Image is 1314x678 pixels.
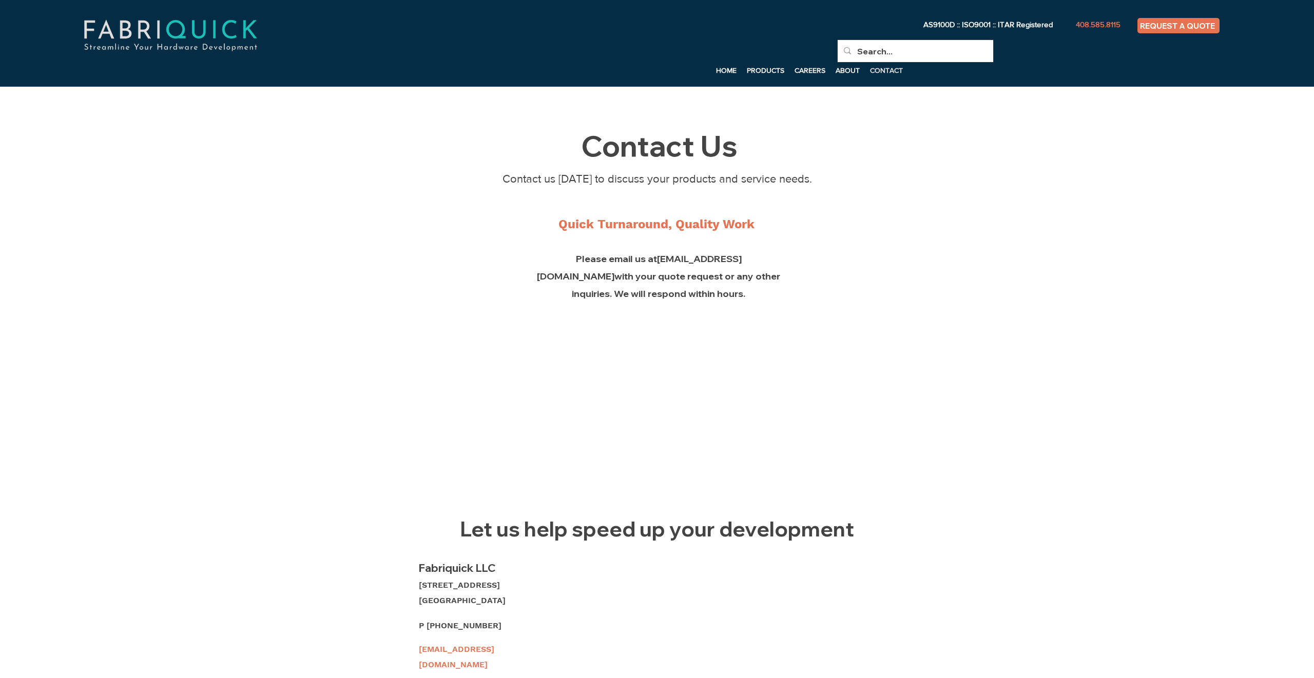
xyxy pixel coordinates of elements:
a: REQUEST A QUOTE [1137,18,1220,33]
span: Please email us at with your quote request or any other inquiries. We will respond within hours. [537,253,780,300]
span: Contact us [DATE] to discuss your products and service needs. [503,173,812,185]
span: Let us help speed up your development [460,516,854,542]
a: ABOUT [830,63,865,78]
span: REQUEST A QUOTE [1140,21,1215,31]
a: HOME [711,63,742,78]
span: Contact Us [581,128,738,164]
span: AS9100D :: ISO9001 :: ITAR Registered [923,20,1053,29]
a: [EMAIL_ADDRESS][DOMAIN_NAME] [419,644,494,669]
span: [GEOGRAPHIC_DATA] [419,595,506,605]
input: Search... [857,40,972,63]
span: [STREET_ADDRESS] [419,580,500,590]
span: P [PHONE_NUMBER] [419,621,501,630]
img: fabriquick-logo-colors-adjusted.png [46,8,295,63]
span: 408.585.8115 [1076,20,1120,29]
span: Quick Turnaround, Quality Work [558,217,755,231]
a: CONTACT [865,63,909,78]
a: PRODUCTS [742,63,789,78]
iframe: Google Maps [405,318,909,497]
nav: Site [550,63,909,78]
a: CAREERS [789,63,830,78]
span: Fabriquick LLC [419,561,496,574]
